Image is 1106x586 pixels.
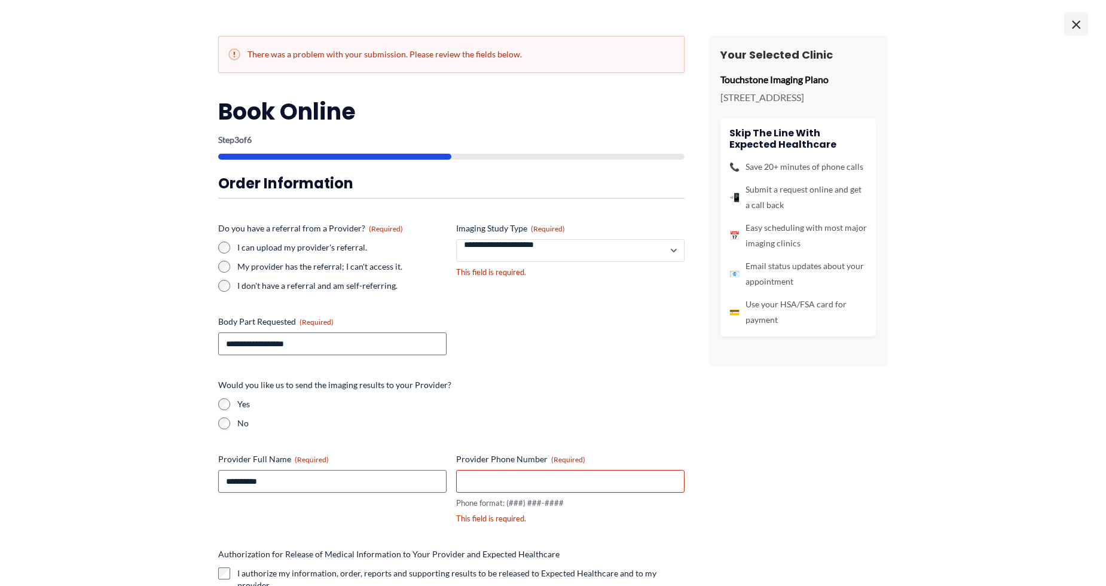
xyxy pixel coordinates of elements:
[218,453,447,465] label: Provider Full Name
[218,316,447,328] label: Body Part Requested
[237,242,447,254] label: I can upload my provider's referral.
[729,304,740,320] span: 💳
[456,267,685,278] div: This field is required.
[369,224,403,233] span: (Required)
[300,318,334,326] span: (Required)
[729,159,867,175] li: Save 20+ minutes of phone calls
[237,398,685,410] label: Yes
[720,71,876,88] p: Touchstone Imaging Plano
[218,97,685,126] h2: Book Online
[729,182,867,213] li: Submit a request online and get a call back
[720,88,876,106] p: [STREET_ADDRESS]
[218,174,685,193] h3: Order Information
[218,548,560,560] legend: Authorization for Release of Medical Information to Your Provider and Expected Healthcare
[247,135,252,145] span: 6
[729,228,740,243] span: 📅
[228,48,674,60] h2: There was a problem with your submission. Please review the fields below.
[237,280,447,292] label: I don't have a referral and am self-referring.
[218,136,685,144] p: Step of
[551,455,585,464] span: (Required)
[531,224,565,233] span: (Required)
[218,379,451,391] legend: Would you like us to send the imaging results to your Provider?
[1064,12,1088,36] span: ×
[729,190,740,205] span: 📲
[456,222,685,234] label: Imaging Study Type
[218,222,403,234] legend: Do you have a referral from a Provider?
[237,417,685,429] label: No
[729,220,867,251] li: Easy scheduling with most major imaging clinics
[729,159,740,175] span: 📞
[729,297,867,328] li: Use your HSA/FSA card for payment
[729,266,740,282] span: 📧
[234,135,239,145] span: 3
[237,261,447,273] label: My provider has the referral; I can't access it.
[729,258,867,289] li: Email status updates about your appointment
[456,498,685,509] div: Phone format: (###) ###-####
[295,455,329,464] span: (Required)
[720,48,876,62] h3: Your Selected Clinic
[456,453,685,465] label: Provider Phone Number
[456,513,685,524] div: This field is required.
[729,127,867,150] h4: Skip the line with Expected Healthcare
